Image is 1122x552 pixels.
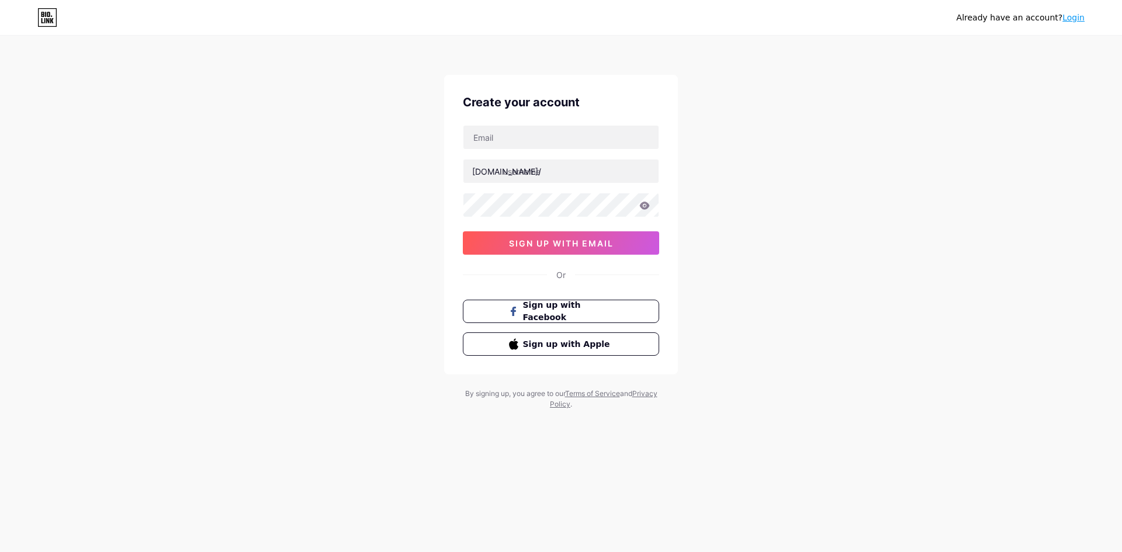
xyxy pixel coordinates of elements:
a: Terms of Service [565,389,620,398]
span: Sign up with Facebook [523,299,614,324]
button: Sign up with Facebook [463,300,659,323]
div: Or [556,269,566,281]
span: sign up with email [509,238,614,248]
a: Login [1062,13,1085,22]
input: username [463,159,659,183]
div: By signing up, you agree to our and . [462,388,660,409]
input: Email [463,126,659,149]
button: Sign up with Apple [463,332,659,356]
span: Sign up with Apple [523,338,614,350]
div: Create your account [463,93,659,111]
div: [DOMAIN_NAME]/ [472,165,541,178]
div: Already have an account? [957,12,1085,24]
button: sign up with email [463,231,659,255]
